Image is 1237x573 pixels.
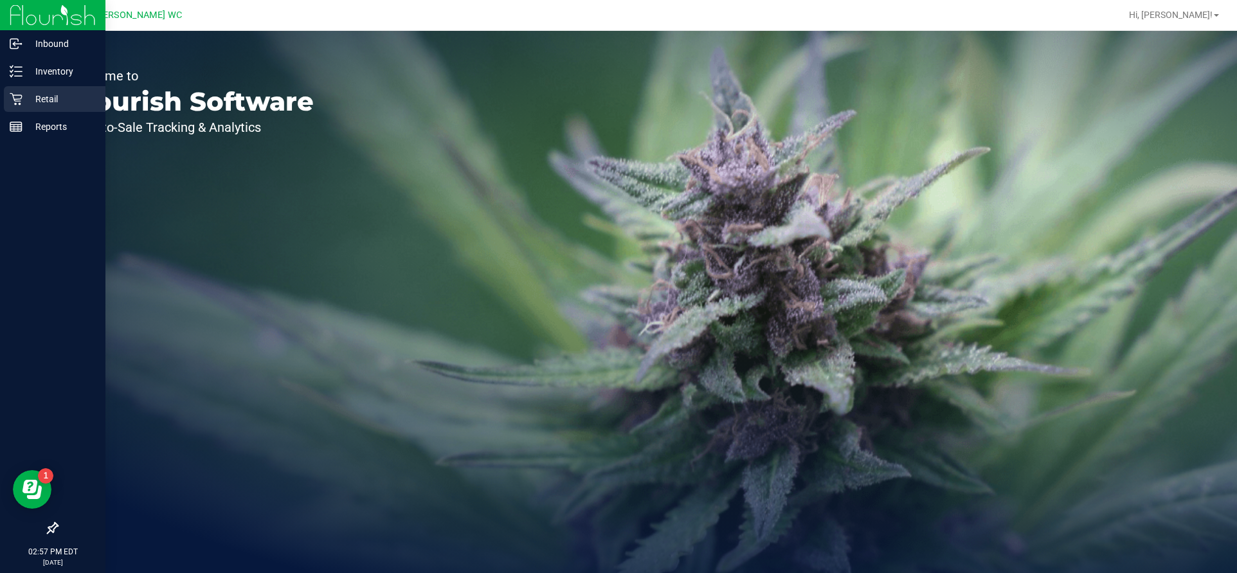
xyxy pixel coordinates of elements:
[80,10,182,21] span: St. [PERSON_NAME] WC
[13,470,51,509] iframe: Resource center
[23,119,100,134] p: Reports
[38,468,53,484] iframe: Resource center unread badge
[69,121,314,134] p: Seed-to-Sale Tracking & Analytics
[6,546,100,558] p: 02:57 PM EDT
[23,64,100,79] p: Inventory
[6,558,100,567] p: [DATE]
[23,36,100,51] p: Inbound
[23,91,100,107] p: Retail
[10,93,23,105] inline-svg: Retail
[1129,10,1213,20] span: Hi, [PERSON_NAME]!
[69,69,314,82] p: Welcome to
[10,37,23,50] inline-svg: Inbound
[69,89,314,114] p: Flourish Software
[10,65,23,78] inline-svg: Inventory
[10,120,23,133] inline-svg: Reports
